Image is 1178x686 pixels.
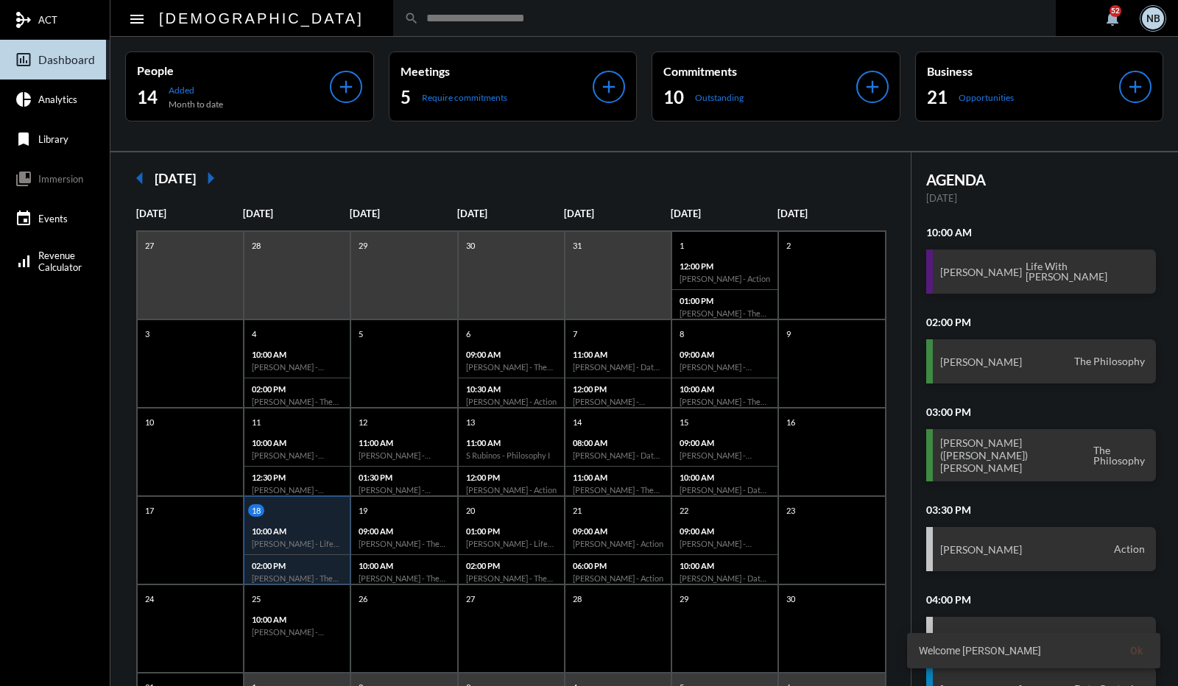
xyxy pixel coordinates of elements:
[695,92,744,103] p: Outstanding
[783,239,794,252] p: 2
[680,526,770,536] p: 09:00 AM
[422,92,507,103] p: Require commitments
[350,208,456,219] p: [DATE]
[569,416,585,428] p: 14
[1110,542,1149,556] span: Action
[252,438,342,448] p: 10:00 AM
[466,362,557,372] h6: [PERSON_NAME] - The Philosophy
[359,526,449,536] p: 09:00 AM
[573,573,663,583] h6: [PERSON_NAME] - Action
[1022,260,1149,283] span: Life With [PERSON_NAME]
[252,526,342,536] p: 10:00 AM
[169,99,223,110] p: Month to date
[573,526,663,536] p: 09:00 AM
[125,163,155,193] mat-icon: arrow_left
[359,450,449,460] h6: [PERSON_NAME] - Philosophy I
[248,416,264,428] p: 11
[783,504,799,517] p: 23
[15,210,32,227] mat-icon: event
[680,308,770,318] h6: [PERSON_NAME] - The Philosophy
[38,93,77,105] span: Analytics
[573,485,663,495] h6: [PERSON_NAME] - The Philosophy
[359,438,449,448] p: 11:00 AM
[676,504,692,517] p: 22
[676,416,692,428] p: 15
[680,573,770,583] h6: [PERSON_NAME] - Data Capturing
[136,208,243,219] p: [DATE]
[919,643,1041,658] span: Welcome [PERSON_NAME]
[38,213,68,224] span: Events
[15,91,32,108] mat-icon: pie_chart
[680,473,770,482] p: 10:00 AM
[599,77,619,97] mat-icon: add
[466,384,557,394] p: 10:30 AM
[569,504,585,517] p: 21
[457,208,564,219] p: [DATE]
[252,397,342,406] h6: [PERSON_NAME] - The Philosophy
[663,85,684,109] h2: 10
[355,328,367,340] p: 5
[462,416,479,428] p: 13
[359,473,449,482] p: 01:30 PM
[680,350,770,359] p: 09:00 AM
[169,85,223,96] p: Added
[462,239,479,252] p: 30
[1125,77,1146,97] mat-icon: add
[1142,7,1164,29] div: NB
[38,14,57,26] span: ACT
[137,85,158,109] h2: 14
[15,170,32,188] mat-icon: collections_bookmark
[252,573,342,583] h6: [PERSON_NAME] - The Philosophy
[783,328,794,340] p: 9
[159,7,364,30] h2: [DEMOGRAPHIC_DATA]
[359,573,449,583] h6: [PERSON_NAME] - The Philosophy
[466,350,557,359] p: 09:00 AM
[137,63,330,77] p: People
[38,53,95,66] span: Dashboard
[466,438,557,448] p: 11:00 AM
[466,473,557,482] p: 12:00 PM
[355,416,371,428] p: 12
[15,11,32,29] mat-icon: mediation
[401,85,411,109] h2: 5
[252,627,342,637] h6: [PERSON_NAME] - Investment
[196,163,225,193] mat-icon: arrow_right
[1130,645,1143,657] span: Ok
[466,485,557,495] h6: [PERSON_NAME] - Action
[676,593,692,605] p: 29
[252,362,342,372] h6: [PERSON_NAME] - Verification
[38,250,82,273] span: Revenue Calculator
[1090,444,1149,467] span: The Philosophy
[862,77,883,97] mat-icon: add
[38,173,83,185] span: Immersion
[573,473,663,482] p: 11:00 AM
[940,436,1090,474] h3: [PERSON_NAME] ([PERSON_NAME]) [PERSON_NAME]
[940,543,1022,556] h3: [PERSON_NAME]
[573,350,663,359] p: 11:00 AM
[359,539,449,548] h6: [PERSON_NAME] - The Philosophy
[141,416,158,428] p: 10
[926,406,1157,418] h2: 03:00 PM
[1118,637,1154,664] button: Ok
[243,208,350,219] p: [DATE]
[155,170,196,186] h2: [DATE]
[141,239,158,252] p: 27
[569,239,585,252] p: 31
[569,328,581,340] p: 7
[141,328,153,340] p: 3
[359,485,449,495] h6: [PERSON_NAME] - Philosophy I
[926,192,1157,204] p: [DATE]
[248,504,264,517] p: 18
[573,450,663,460] h6: [PERSON_NAME] - Data Capturing
[783,593,799,605] p: 30
[466,526,557,536] p: 01:00 PM
[141,593,158,605] p: 24
[573,384,663,394] p: 12:00 PM
[359,561,449,570] p: 10:00 AM
[15,252,32,270] mat-icon: signal_cellular_alt
[680,274,770,283] h6: [PERSON_NAME] - Action
[15,51,32,68] mat-icon: insert_chart_outlined
[680,561,770,570] p: 10:00 AM
[252,384,342,394] p: 02:00 PM
[940,266,1022,278] h3: [PERSON_NAME]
